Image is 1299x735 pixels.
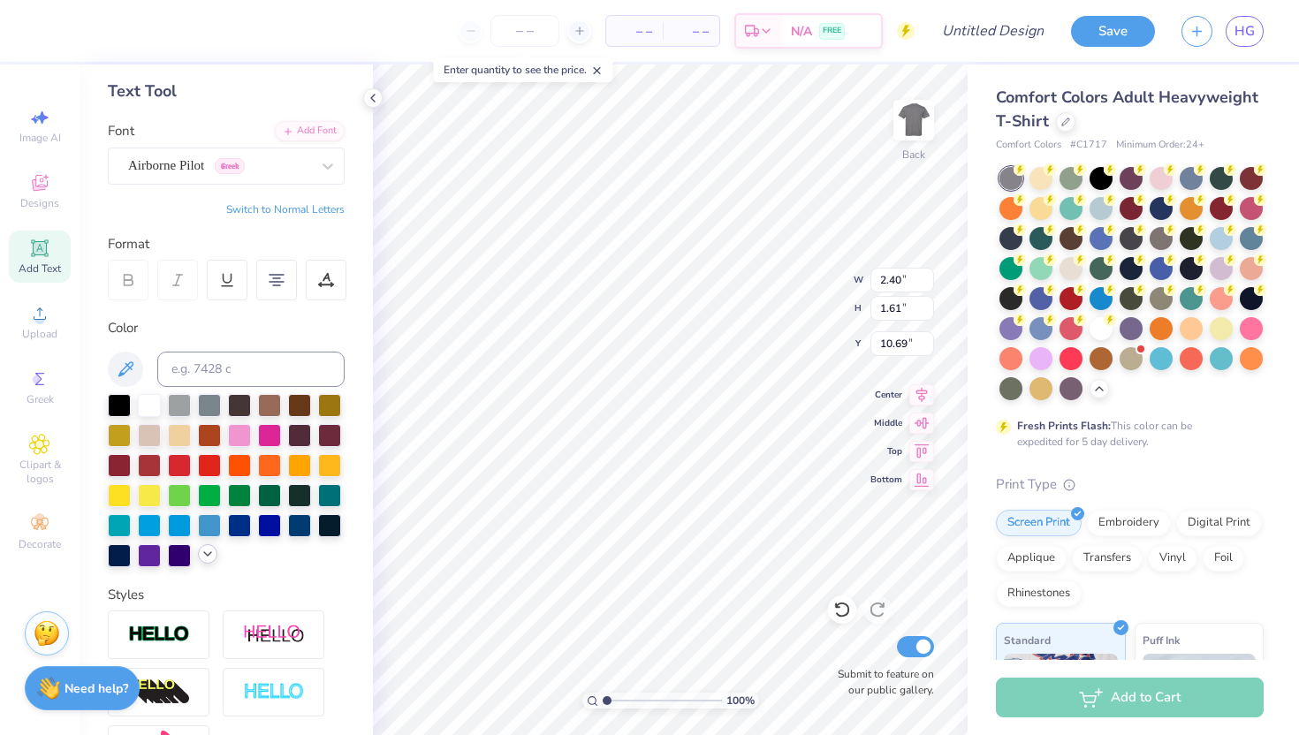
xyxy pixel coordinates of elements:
div: Format [108,234,346,254]
strong: Fresh Prints Flash: [1017,419,1111,433]
span: Upload [22,327,57,341]
div: This color can be expedited for 5 day delivery. [1017,418,1234,450]
input: Untitled Design [928,13,1058,49]
img: 3d Illusion [128,678,190,707]
span: Puff Ink [1143,631,1180,649]
div: Vinyl [1148,545,1197,572]
span: HG [1234,21,1255,42]
button: Switch to Normal Letters [226,202,345,216]
img: Back [896,102,931,138]
span: Add Text [19,261,61,276]
input: e.g. 7428 c [157,352,345,387]
div: Embroidery [1087,510,1171,536]
input: – – [490,15,559,47]
span: Bottom [870,474,902,486]
span: Image AI [19,131,61,145]
div: Digital Print [1176,510,1262,536]
strong: Need help? [65,680,128,697]
span: – – [617,22,652,41]
span: Greek [27,392,54,406]
span: Comfort Colors [996,138,1061,153]
span: – – [673,22,709,41]
img: Shadow [243,624,305,646]
span: Center [870,389,902,401]
div: Back [902,147,925,163]
div: Color [108,318,345,338]
div: Add Font [275,121,345,141]
div: Rhinestones [996,580,1082,607]
img: Negative Space [243,682,305,702]
div: Applique [996,545,1067,572]
span: N/A [791,22,812,41]
span: Top [870,445,902,458]
div: Print Type [996,474,1264,495]
span: Standard [1004,631,1051,649]
label: Font [108,121,134,141]
div: Screen Print [996,510,1082,536]
span: Comfort Colors Adult Heavyweight T-Shirt [996,87,1258,132]
span: Clipart & logos [9,458,71,486]
span: # C1717 [1070,138,1107,153]
span: Decorate [19,537,61,551]
div: Styles [108,585,345,605]
div: Transfers [1072,545,1143,572]
span: Middle [870,417,902,429]
button: Save [1071,16,1155,47]
a: HG [1226,16,1264,47]
label: Submit to feature on our public gallery. [828,666,934,698]
span: FREE [823,25,841,37]
div: Text Tool [108,80,345,103]
span: Designs [20,196,59,210]
img: Stroke [128,625,190,645]
span: Minimum Order: 24 + [1116,138,1204,153]
div: Enter quantity to see the price. [434,57,613,82]
span: 100 % [726,693,755,708]
div: Foil [1203,545,1244,572]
